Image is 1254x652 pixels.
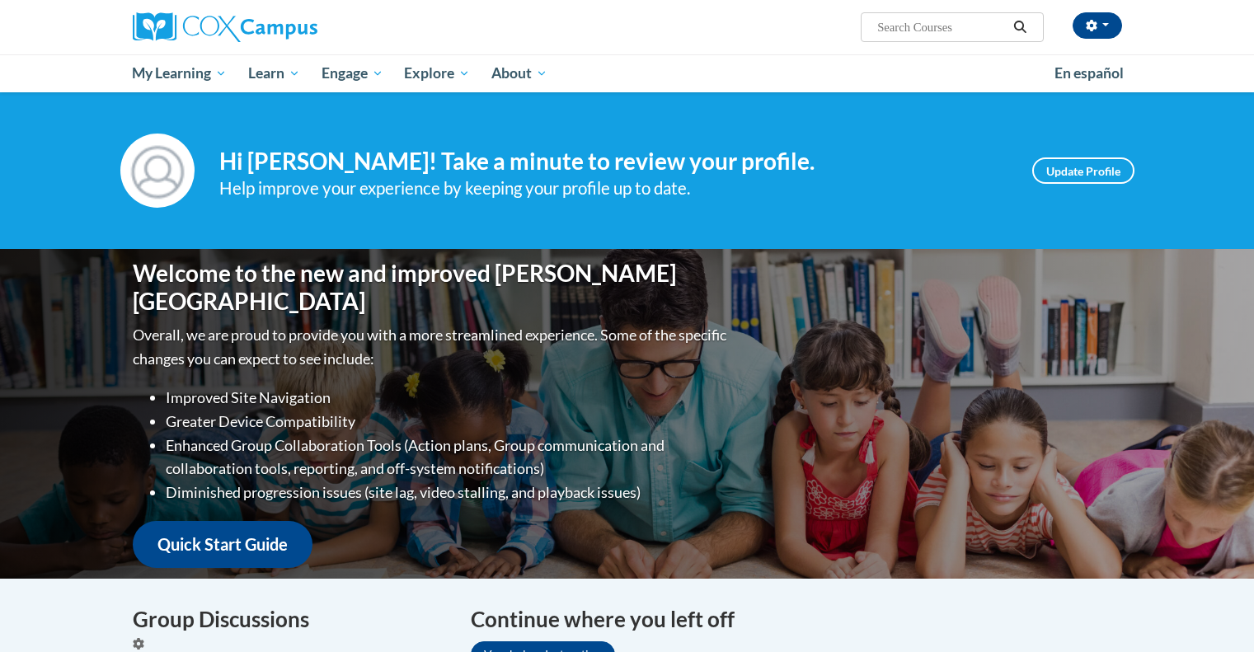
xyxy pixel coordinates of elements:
[1007,17,1032,37] button: Search
[876,17,1007,37] input: Search Courses
[471,603,1122,636] h4: Continue where you left off
[166,386,730,410] li: Improved Site Navigation
[133,323,730,371] p: Overall, we are proud to provide you with a more streamlined experience. Some of the specific cha...
[237,54,311,92] a: Learn
[1073,12,1122,39] button: Account Settings
[248,63,300,83] span: Learn
[219,148,1007,176] h4: Hi [PERSON_NAME]! Take a minute to review your profile.
[311,54,394,92] a: Engage
[133,260,730,315] h1: Welcome to the new and improved [PERSON_NAME][GEOGRAPHIC_DATA]
[491,63,547,83] span: About
[1044,56,1134,91] a: En español
[1054,64,1124,82] span: En español
[122,54,238,92] a: My Learning
[133,12,446,42] a: Cox Campus
[133,521,312,568] a: Quick Start Guide
[481,54,558,92] a: About
[166,481,730,504] li: Diminished progression issues (site lag, video stalling, and playback issues)
[393,54,481,92] a: Explore
[132,63,227,83] span: My Learning
[1032,157,1134,184] a: Update Profile
[404,63,470,83] span: Explore
[133,12,317,42] img: Cox Campus
[120,134,195,208] img: Profile Image
[133,603,446,636] h4: Group Discussions
[108,54,1147,92] div: Main menu
[322,63,383,83] span: Engage
[166,434,730,481] li: Enhanced Group Collaboration Tools (Action plans, Group communication and collaboration tools, re...
[219,175,1007,202] div: Help improve your experience by keeping your profile up to date.
[166,410,730,434] li: Greater Device Compatibility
